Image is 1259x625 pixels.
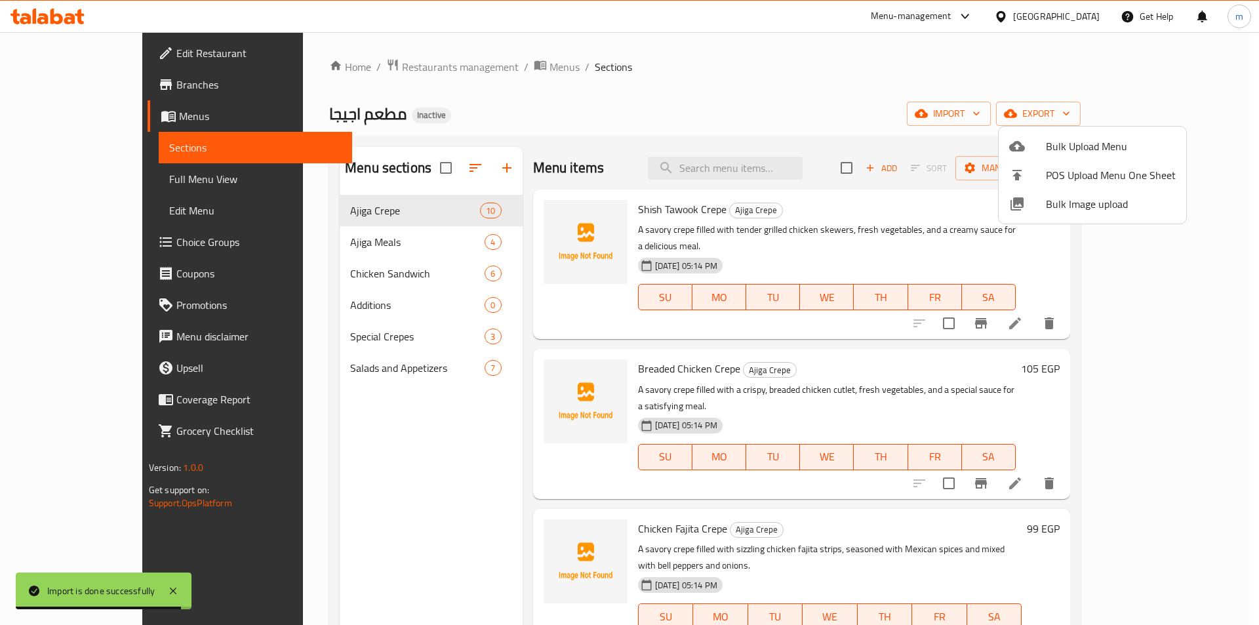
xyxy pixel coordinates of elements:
li: Upload bulk menu [999,132,1186,161]
span: POS Upload Menu One Sheet [1046,167,1176,183]
span: Bulk Image upload [1046,196,1176,212]
div: Import is done successfully [47,584,155,598]
span: Bulk Upload Menu [1046,138,1176,154]
li: POS Upload Menu One Sheet [999,161,1186,190]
